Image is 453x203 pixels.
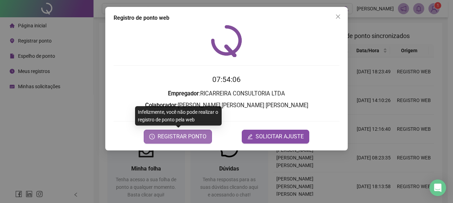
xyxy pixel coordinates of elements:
[335,14,341,19] span: close
[144,130,212,144] button: REGISTRAR PONTO
[145,102,176,109] strong: Colaborador
[242,130,309,144] button: editSOLICITAR AJUSTE
[114,14,339,22] div: Registro de ponto web
[135,106,222,126] div: Infelizmente, você não pode realizar o registro de ponto pela web
[149,134,155,139] span: clock-circle
[114,89,339,98] h3: : RICARREIRA CONSULTORIA LTDA
[247,134,253,139] span: edit
[168,90,199,97] strong: Empregador
[332,11,344,22] button: Close
[256,132,304,141] span: SOLICITAR AJUSTE
[429,179,446,196] div: Open Intercom Messenger
[212,75,241,84] time: 07:54:06
[114,101,339,110] h3: : [PERSON_NAME] [PERSON_NAME] [PERSON_NAME]
[158,132,206,141] span: REGISTRAR PONTO
[211,25,242,57] img: QRPoint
